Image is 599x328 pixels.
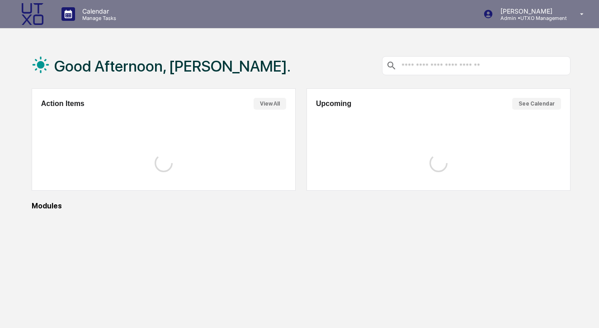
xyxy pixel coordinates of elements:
h1: Good Afternoon, [PERSON_NAME]. [54,57,291,75]
button: See Calendar [512,98,561,110]
button: View All [254,98,286,110]
p: Manage Tasks [75,15,121,21]
p: Calendar [75,7,121,15]
div: Modules [32,202,571,210]
img: logo [22,3,43,25]
p: Admin • UTXO Management [493,15,567,21]
h2: Action Items [41,100,85,108]
h2: Upcoming [316,100,351,108]
p: [PERSON_NAME] [493,7,567,15]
